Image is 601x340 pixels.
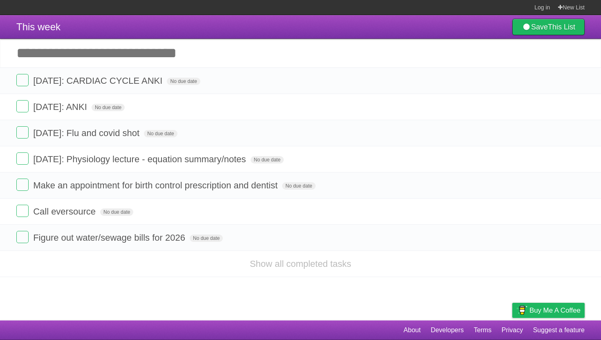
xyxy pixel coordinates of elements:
a: Terms [474,322,492,338]
span: [DATE]: Physiology lecture - equation summary/notes [33,154,248,164]
label: Done [16,126,29,139]
span: [DATE]: Flu and covid shot [33,128,141,138]
span: [DATE]: CARDIAC CYCLE ANKI [33,76,164,86]
a: SaveThis List [512,19,585,35]
label: Done [16,179,29,191]
span: This week [16,21,61,32]
span: No due date [144,130,177,137]
span: No due date [167,78,200,85]
span: [DATE]: ANKI [33,102,89,112]
label: Done [16,152,29,165]
a: Suggest a feature [533,322,585,338]
label: Done [16,231,29,243]
span: Buy me a coffee [529,303,581,318]
span: Make an appointment for birth control prescription and dentist [33,180,280,190]
span: Figure out water/sewage bills for 2026 [33,233,187,243]
span: No due date [100,208,133,216]
span: No due date [251,156,284,163]
span: No due date [92,104,125,111]
b: This List [548,23,575,31]
span: Call eversource [33,206,98,217]
a: Show all completed tasks [250,259,351,269]
a: Developers [431,322,464,338]
a: About [404,322,421,338]
span: No due date [190,235,223,242]
label: Done [16,205,29,217]
img: Buy me a coffee [516,303,527,317]
label: Done [16,100,29,112]
label: Done [16,74,29,86]
a: Privacy [502,322,523,338]
span: No due date [282,182,315,190]
a: Buy me a coffee [512,303,585,318]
